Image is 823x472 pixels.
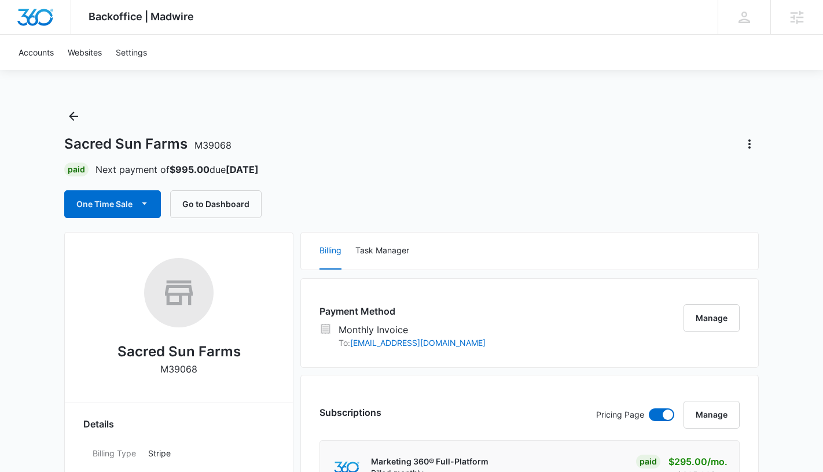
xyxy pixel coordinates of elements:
button: One Time Sale [64,190,161,218]
button: Go to Dashboard [170,190,262,218]
p: Monthly Invoice [339,323,486,337]
button: Task Manager [355,233,409,270]
div: Paid [636,455,660,469]
dt: Billing Type [93,447,139,459]
p: Next payment of due [95,163,259,176]
a: Accounts [12,35,61,70]
span: /mo. [707,456,728,467]
div: Paid [64,163,89,176]
p: Stripe [148,447,265,459]
p: Pricing Page [596,408,644,421]
strong: $995.00 [170,164,210,175]
span: Backoffice | Madwire [89,10,194,23]
p: M39068 [160,362,197,376]
span: Details [83,417,114,431]
a: Settings [109,35,154,70]
a: [EMAIL_ADDRESS][DOMAIN_NAME] [350,338,486,348]
span: M39068 [194,139,232,151]
h3: Subscriptions [319,405,381,419]
strong: [DATE] [226,164,259,175]
h3: Payment Method [319,304,486,318]
h1: Sacred Sun Farms [64,135,232,153]
h2: Sacred Sun Farms [117,341,241,362]
p: To: [339,337,486,349]
button: Billing [319,233,341,270]
button: Actions [740,135,759,153]
p: $295.00 [668,455,728,469]
a: Websites [61,35,109,70]
button: Back [64,107,83,126]
button: Manage [684,304,740,332]
p: Marketing 360® Full-Platform [371,456,488,467]
button: Manage [684,401,740,429]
